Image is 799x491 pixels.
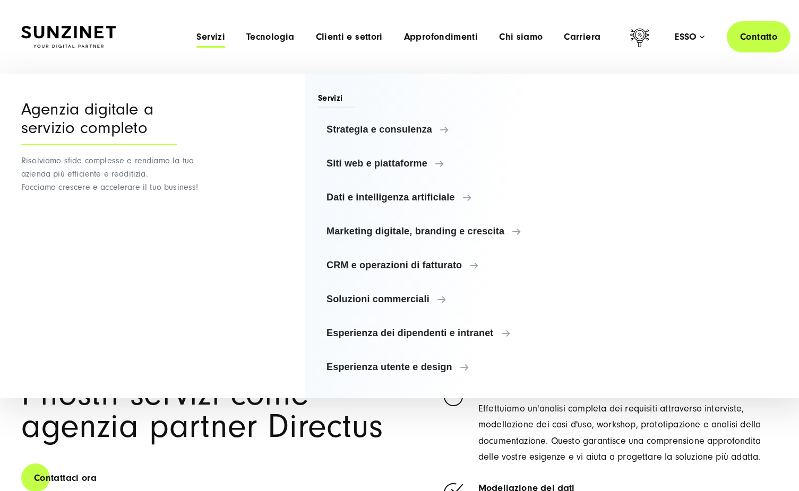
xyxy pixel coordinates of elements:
[327,192,455,203] font: Dati e intelligenza artificiale
[316,31,383,42] font: Clienti e settori
[327,158,427,169] font: Siti web e piattaforme
[740,31,777,42] font: Contatto
[318,117,542,142] a: Strategia e consulenza
[196,32,225,42] a: Servizi
[21,156,194,179] font: Risolviamo sfide complesse e rendiamo la tua azienda più efficiente e redditizia.
[564,31,600,42] font: Carriera
[727,21,791,52] a: Contatto
[21,100,153,137] font: Agenzia digitale a servizio completo
[327,226,504,236] font: Marketing digitale, branding e crescita
[246,31,295,42] font: Tecnologia
[318,151,542,176] a: Siti web e piattaforme
[499,32,543,42] a: Chi siamo
[34,472,97,484] font: Contattaci ora
[21,26,116,48] img: SUNZINET Full Service Digital Agentur
[499,31,543,42] font: Chi siamo
[318,218,542,244] a: Marketing digitale, branding e crescita
[327,362,452,372] font: Esperienza utente e design
[196,31,225,42] font: Servizi
[327,124,432,135] font: Strategia e consulenza
[318,252,542,278] a: CRM e operazioni di fatturato
[564,32,600,42] a: Carriera
[318,185,542,210] a: Dati e intelligenza artificiale
[318,354,542,380] a: Esperienza utente e design
[21,375,383,445] font: I nostri servizi come agenzia partner Directus
[21,182,199,192] font: Facciamo crescere e accelerare il tuo business!
[404,32,478,42] a: Approfondimenti
[675,31,697,42] font: esso
[318,93,342,103] font: Servizi
[318,286,542,312] a: Soluzioni commerciali
[318,320,542,346] a: Esperienza dei dipendenti e intranet
[327,294,429,304] font: Soluzioni commerciali
[404,31,478,42] font: Approfondimenti
[327,260,462,270] font: CRM e operazioni di fatturato
[316,32,383,42] a: Clienti e settori
[246,32,295,42] a: Tecnologia
[478,403,761,463] font: Effettuiamo un'analisi completa dei requisiti attraverso interviste, modellazione dei casi d'uso,...
[327,328,494,338] font: Esperienza dei dipendenti e intranet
